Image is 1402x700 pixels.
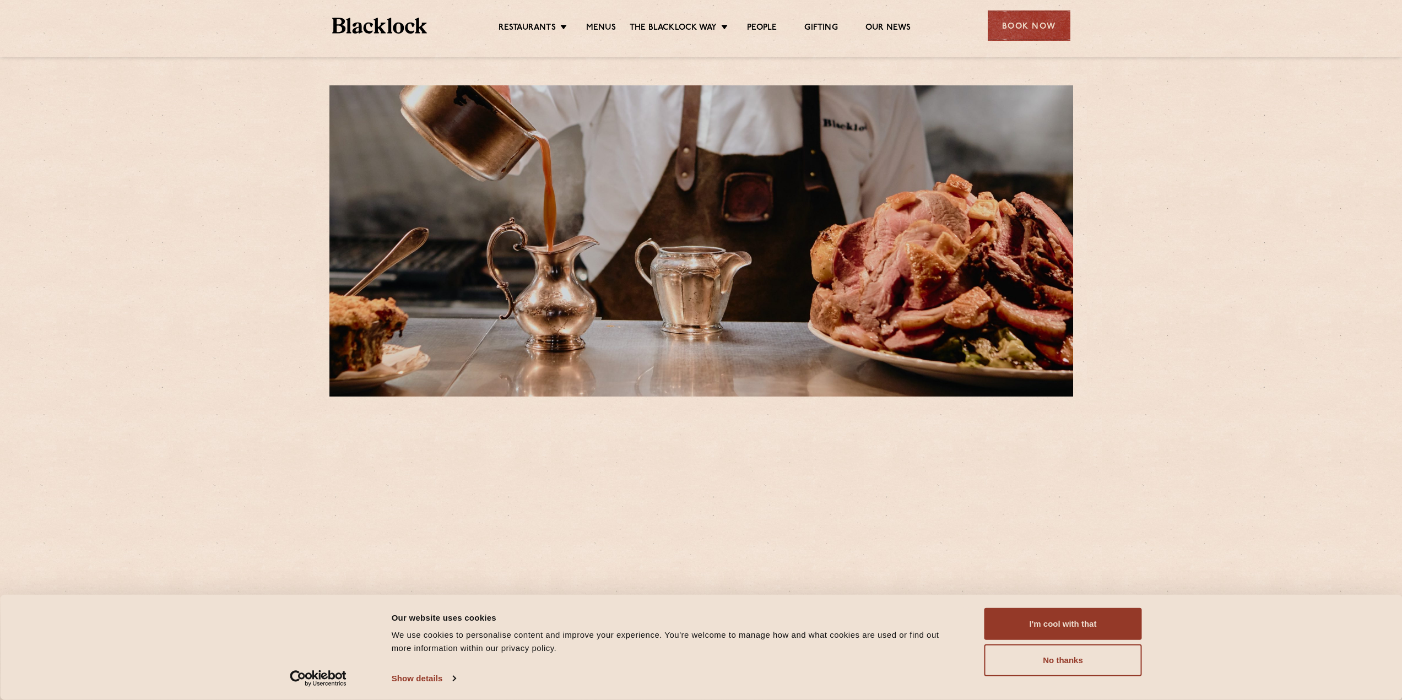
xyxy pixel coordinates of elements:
[630,23,717,35] a: The Blacklock Way
[392,628,960,655] div: We use cookies to personalise content and improve your experience. You're welcome to manage how a...
[988,10,1070,41] div: Book Now
[392,611,960,624] div: Our website uses cookies
[586,23,616,35] a: Menus
[392,670,456,687] a: Show details
[865,23,911,35] a: Our News
[984,608,1142,640] button: I'm cool with that
[984,644,1142,676] button: No thanks
[499,23,556,35] a: Restaurants
[332,18,427,34] img: BL_Textured_Logo-footer-cropped.svg
[747,23,777,35] a: People
[270,670,366,687] a: Usercentrics Cookiebot - opens in a new window
[804,23,837,35] a: Gifting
